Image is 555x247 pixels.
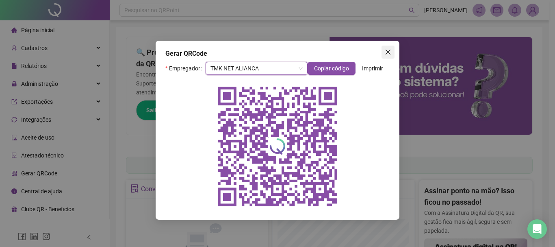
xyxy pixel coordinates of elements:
button: Close [382,46,395,59]
div: Open Intercom Messenger [527,219,547,239]
span: Imprimir [362,64,383,73]
label: Empregador [165,62,206,75]
button: Copiar código [308,62,356,75]
span: TMK NET ALIANCA [210,62,303,74]
img: qrcode do empregador [212,81,343,212]
button: Imprimir [356,62,390,75]
span: Copiar código [314,64,349,73]
div: Gerar QRCode [165,49,390,59]
span: close [385,49,391,55]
